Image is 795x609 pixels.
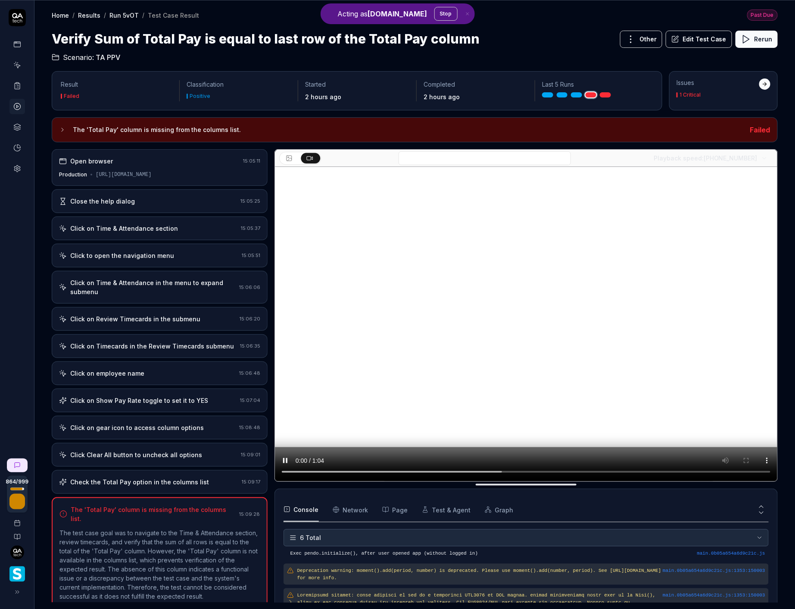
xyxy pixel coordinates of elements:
pre: Deprecation warning: moment().add(period, number) is deprecated. Please use moment().add(number, ... [297,567,765,581]
p: Result [61,80,172,89]
button: Graph [485,498,514,522]
button: Edit Test Case [666,31,732,48]
button: Rerun [736,31,778,48]
button: Stop [434,7,458,21]
a: Scenario:TA PPV [52,52,120,63]
a: Home [52,11,69,19]
a: New conversation [7,458,28,472]
div: Test Case Result [148,11,199,19]
a: Documentation [3,527,31,540]
button: Network [333,498,368,522]
button: The 'Total Pay' column is missing from the columns list. [59,125,743,135]
div: Click on Timecards in the Review Timecards submenu [70,342,234,351]
time: 15:06:06 [239,284,260,290]
button: main.0b05a654a6d9c21c.js [697,550,765,557]
p: Completed [424,80,528,89]
time: 15:05:51 [242,252,260,258]
div: Close the help dialog [70,197,135,206]
time: 15:07:04 [240,397,260,403]
div: main.0b05a654a6d9c21c.js : 1353 : 150003 [663,567,765,574]
div: / [72,11,75,19]
div: Check the Total Pay option in the columns list [70,477,209,487]
a: Book a call with us [3,513,31,527]
time: 2 hours ago [305,93,341,100]
button: main.0b05a654a6d9c21c.js:1353:150003 [663,567,765,574]
div: / [104,11,106,19]
div: Click on Review Timecards in the submenu [70,314,200,323]
time: 15:06:48 [239,370,260,376]
div: / [142,11,144,19]
div: 1 Critical [680,92,701,97]
div: Click on gear icon to access column options [70,423,204,432]
time: 15:05:25 [240,198,260,204]
div: Playback speed: [654,154,758,163]
p: Classification [187,80,291,89]
h3: The 'Total Pay' column is missing from the columns list. [73,125,743,135]
p: Started [305,80,409,89]
a: Run 5vOT [109,11,139,19]
button: Console [284,498,319,522]
time: 15:09:01 [241,452,260,458]
div: Issues [677,78,759,87]
button: Test & Agent [422,498,471,522]
span: Scenario: [61,52,94,63]
p: The test case goal was to navigate to the Time & Attendance section, review timecards, and verify... [59,528,260,601]
pre: Exec pendo.initialize(), after user opened app (without logged in) [290,550,765,557]
div: Positive [190,94,210,99]
div: The 'Total Pay' column is missing from the columns list. [71,505,236,523]
time: 15:05:11 [243,158,260,164]
span: TA PPV [96,52,120,63]
button: Past Due [747,9,778,21]
div: Production [59,171,87,179]
pre: Loremipsumd sitamet: conse adipisci el sed do e temporinci UTL3076 et DOL magnaa. enimad minimven... [297,592,663,606]
button: Page [382,498,408,522]
div: main.0b05a654a6d9c21c.js : 1353 : 150003 [663,592,765,599]
span: 864 / 999 [6,479,28,484]
img: Smartlinx Logo [9,566,25,582]
time: 15:09:17 [242,479,260,485]
div: Click on Time & Attendance in the menu to expand submenu [70,278,236,296]
div: [URL][DOMAIN_NAME] [96,171,152,179]
span: Failed [750,126,770,134]
time: 2 hours ago [424,93,460,100]
time: 15:05:37 [241,225,260,231]
button: Other [620,31,662,48]
div: Click on Show Pay Rate toggle to set it to YES [70,396,208,405]
div: Click on Time & Attendance section [70,224,178,233]
a: Results [78,11,100,19]
div: Open browser [70,157,113,166]
time: 15:08:48 [239,424,260,430]
p: Last 5 Runs [542,80,646,89]
button: Smartlinx Logo [3,559,31,584]
button: main.0b05a654a6d9c21c.js:1353:150003 [663,592,765,599]
div: Click on employee name [70,369,144,378]
img: 7ccf6c19-61ad-4a6c-8811-018b02a1b829.jpg [10,546,24,559]
time: 15:09:28 [239,511,260,517]
div: Failed [64,94,79,99]
time: 15:06:20 [240,316,260,322]
div: Click Clear All button to uncheck all options [70,450,202,459]
div: Click to open the navigation menu [70,251,174,260]
time: 15:06:35 [240,343,260,349]
h1: Verify Sum of Total Pay is equal to last row of the Total Pay column [52,29,480,49]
